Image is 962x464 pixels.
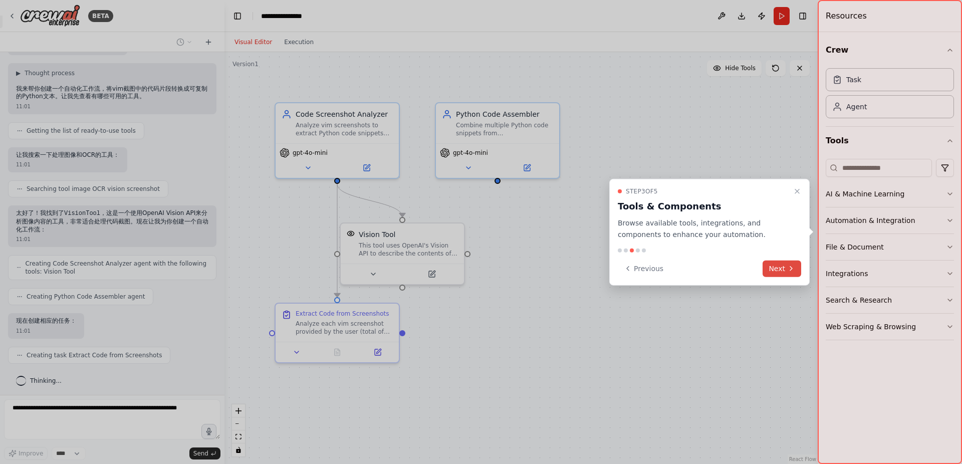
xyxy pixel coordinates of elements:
button: Next [763,260,801,277]
button: Previous [618,260,669,277]
button: Close walkthrough [791,185,803,197]
h3: Tools & Components [618,199,789,213]
p: Browse available tools, integrations, and components to enhance your automation. [618,217,789,241]
span: Step 3 of 5 [626,187,658,195]
button: Hide left sidebar [230,9,245,23]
